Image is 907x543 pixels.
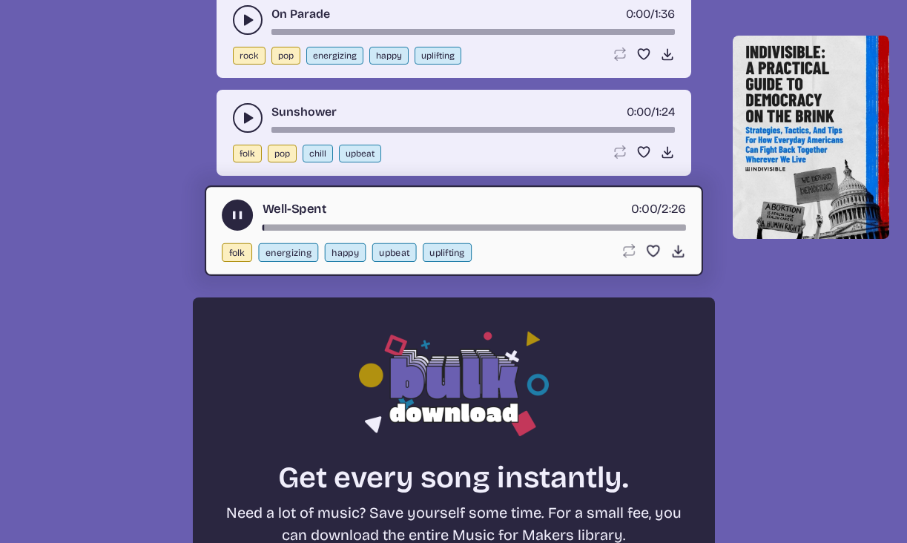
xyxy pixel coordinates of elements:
button: Loop [613,47,627,62]
button: energizing [306,47,363,65]
h2: Get every song instantly. [220,460,688,496]
img: Help save our democracy! [733,36,890,239]
button: uplifting [423,243,472,262]
button: play-pause toggle [233,103,263,133]
button: chill [303,145,333,162]
img: Bulk download [359,327,549,436]
span: 2:26 [662,201,686,216]
button: Favorite [636,47,651,62]
button: uplifting [415,47,461,65]
button: happy [324,243,366,262]
a: Sunshower [271,103,337,121]
button: Favorite [636,145,651,159]
button: rock [233,47,265,65]
button: folk [233,145,262,162]
button: upbeat [372,243,416,262]
div: song-time-bar [262,225,685,231]
div: song-time-bar [271,29,675,35]
a: On Parade [271,5,330,23]
span: 1:36 [655,7,675,21]
span: timer [631,201,657,216]
div: / [627,103,675,121]
button: play-pause toggle [222,200,253,231]
div: song-time-bar [271,127,675,133]
div: / [631,200,686,218]
span: 1:24 [656,105,675,119]
button: play-pause toggle [233,5,263,35]
button: pop [271,47,300,65]
button: folk [222,243,252,262]
a: Well-Spent [262,200,326,218]
button: Loop [620,243,636,259]
button: Loop [613,145,627,159]
div: / [626,5,675,23]
span: timer [626,7,650,21]
button: Favorite [645,243,661,259]
span: timer [627,105,651,119]
button: pop [268,145,297,162]
button: happy [369,47,409,65]
button: energizing [258,243,318,262]
button: upbeat [339,145,381,162]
